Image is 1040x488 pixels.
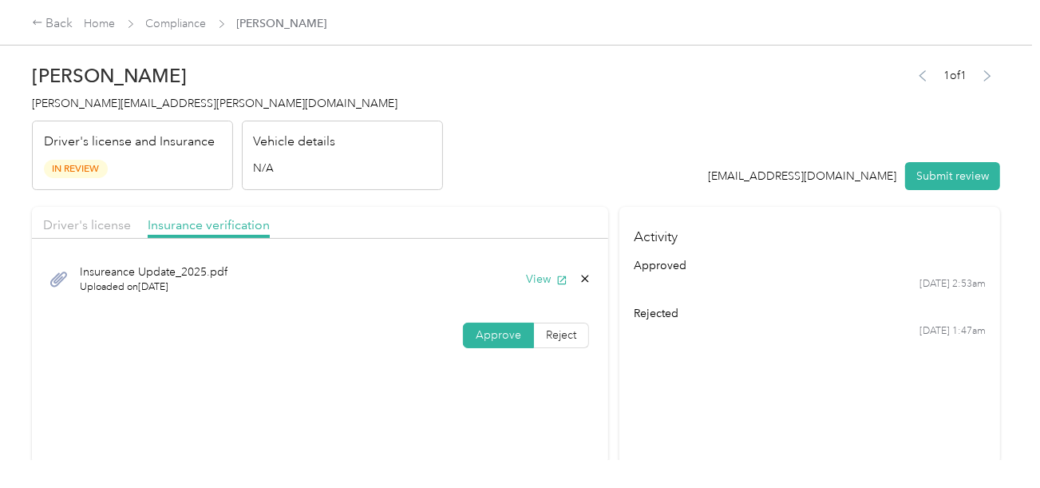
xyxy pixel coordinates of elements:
div: rejected [634,305,987,322]
div: Back [32,14,73,34]
p: Driver's license and Insurance [44,133,215,152]
a: Compliance [146,17,207,30]
span: In Review [44,160,108,178]
span: 1 of 1 [943,67,967,84]
h4: Activity [619,207,1000,257]
span: Insurance verification [148,217,270,232]
iframe: Everlance-gr Chat Button Frame [951,399,1040,488]
div: approved [634,257,987,274]
button: Submit review [905,162,1000,190]
span: Insureance Update_2025.pdf [80,264,227,280]
span: Reject [546,328,576,342]
h2: [PERSON_NAME] [32,65,443,87]
span: Uploaded on [DATE] [80,280,227,295]
a: Home [85,17,116,30]
span: [PERSON_NAME][EMAIL_ADDRESS][PERSON_NAME][DOMAIN_NAME] [32,97,397,110]
span: N/A [254,160,275,177]
button: View [526,271,567,288]
span: Approve [476,328,521,342]
div: [EMAIL_ADDRESS][DOMAIN_NAME] [709,168,897,184]
time: [DATE] 2:53am [919,277,986,292]
time: [DATE] 1:47am [919,324,986,339]
p: Vehicle details [254,133,336,152]
span: [PERSON_NAME] [237,15,327,32]
span: Driver's license [43,217,131,232]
